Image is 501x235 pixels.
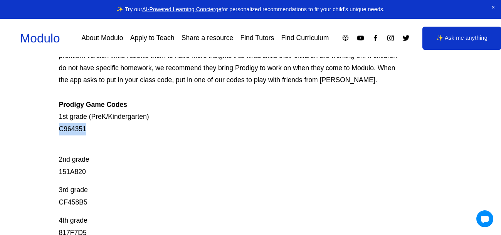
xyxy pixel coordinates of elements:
[356,34,365,42] a: YouTube
[341,34,350,42] a: Apple Podcasts
[59,101,127,108] strong: Prodigy Game Codes
[182,31,234,45] a: Share a resource
[142,6,221,12] a: AI-Powered Learning Concierge
[20,31,60,45] a: Modulo
[59,184,403,208] p: 3rd grade CF458B5
[59,25,403,135] p: Prodigy is our go-to mastery- based tool to give kids lots of fun, engaging math problems while e...
[59,141,403,178] p: 2nd grade 151A820
[240,31,274,45] a: Find Tutors
[387,34,395,42] a: Instagram
[281,31,329,45] a: Find Curriculum
[402,34,410,42] a: Twitter
[81,31,123,45] a: About Modulo
[372,34,380,42] a: Facebook
[130,31,175,45] a: Apply to Teach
